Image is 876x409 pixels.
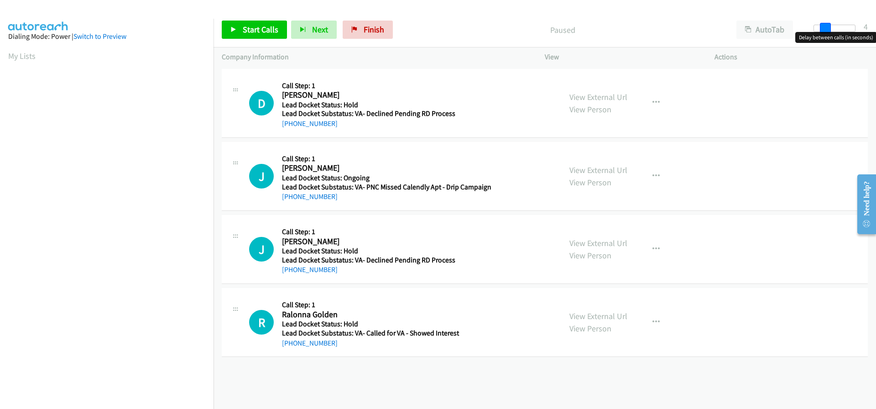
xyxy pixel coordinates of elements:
[282,265,338,274] a: [PHONE_NUMBER]
[243,24,278,35] span: Start Calls
[222,52,528,63] p: Company Information
[282,339,338,347] a: [PHONE_NUMBER]
[249,237,274,262] h1: J
[569,311,627,321] a: View External Url
[249,164,274,189] h1: J
[312,24,328,35] span: Next
[282,227,488,236] h5: Call Step: 1
[545,52,698,63] p: View
[569,323,611,334] a: View Person
[569,177,611,188] a: View Person
[282,173,491,183] h5: Lead Docket Status: Ongoing
[282,329,488,338] h5: Lead Docket Substatus: VA- Called for VA - Showed Interest
[282,256,488,265] h5: Lead Docket Substatus: VA- Declined Pending RD Process
[405,24,720,36] p: Paused
[249,91,274,115] h1: D
[282,300,488,309] h5: Call Step: 1
[569,165,627,175] a: View External Url
[850,168,876,241] iframe: Resource Center
[282,109,488,118] h5: Lead Docket Substatus: VA- Declined Pending RD Process
[249,164,274,189] div: The call is yet to be attempted
[569,92,627,102] a: View External Url
[282,100,488,110] h5: Lead Docket Status: Hold
[249,237,274,262] div: The call is yet to be attempted
[736,21,793,39] button: AutoTab
[569,250,611,261] a: View Person
[343,21,393,39] a: Finish
[222,21,287,39] a: Start Calls
[282,309,488,320] h2: Ralonna Golden
[282,320,488,329] h5: Lead Docket Status: Hold
[291,21,337,39] button: Next
[282,81,488,90] h5: Call Step: 1
[569,104,611,115] a: View Person
[282,192,338,201] a: [PHONE_NUMBER]
[249,310,274,335] h1: R
[73,32,126,41] a: Switch to Preview
[282,154,491,163] h5: Call Step: 1
[714,52,868,63] p: Actions
[249,310,274,335] div: The call is yet to be attempted
[864,21,868,33] div: 4
[569,238,627,248] a: View External Url
[364,24,384,35] span: Finish
[282,163,488,173] h2: [PERSON_NAME]
[282,183,491,192] h5: Lead Docket Substatus: VA- PNC Missed Calendly Apt - Drip Campaign
[282,246,488,256] h5: Lead Docket Status: Hold
[282,119,338,128] a: [PHONE_NUMBER]
[282,90,488,100] h2: [PERSON_NAME]
[282,236,488,247] h2: [PERSON_NAME]
[8,31,205,42] div: Dialing Mode: Power |
[8,51,36,61] a: My Lists
[249,91,274,115] div: The call is yet to be attempted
